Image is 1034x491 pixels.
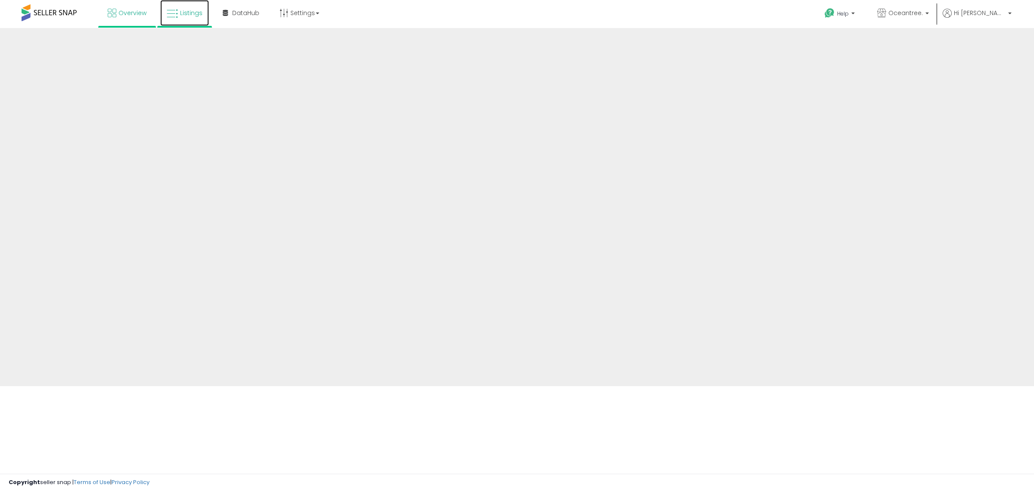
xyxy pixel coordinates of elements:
span: Overview [118,9,146,17]
a: Help [818,1,863,28]
span: Listings [180,9,202,17]
a: Hi [PERSON_NAME] [943,9,1012,28]
span: Help [837,10,849,17]
span: Hi [PERSON_NAME] [954,9,1006,17]
span: DataHub [232,9,259,17]
i: Get Help [824,8,835,19]
span: Oceantree. [888,9,923,17]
